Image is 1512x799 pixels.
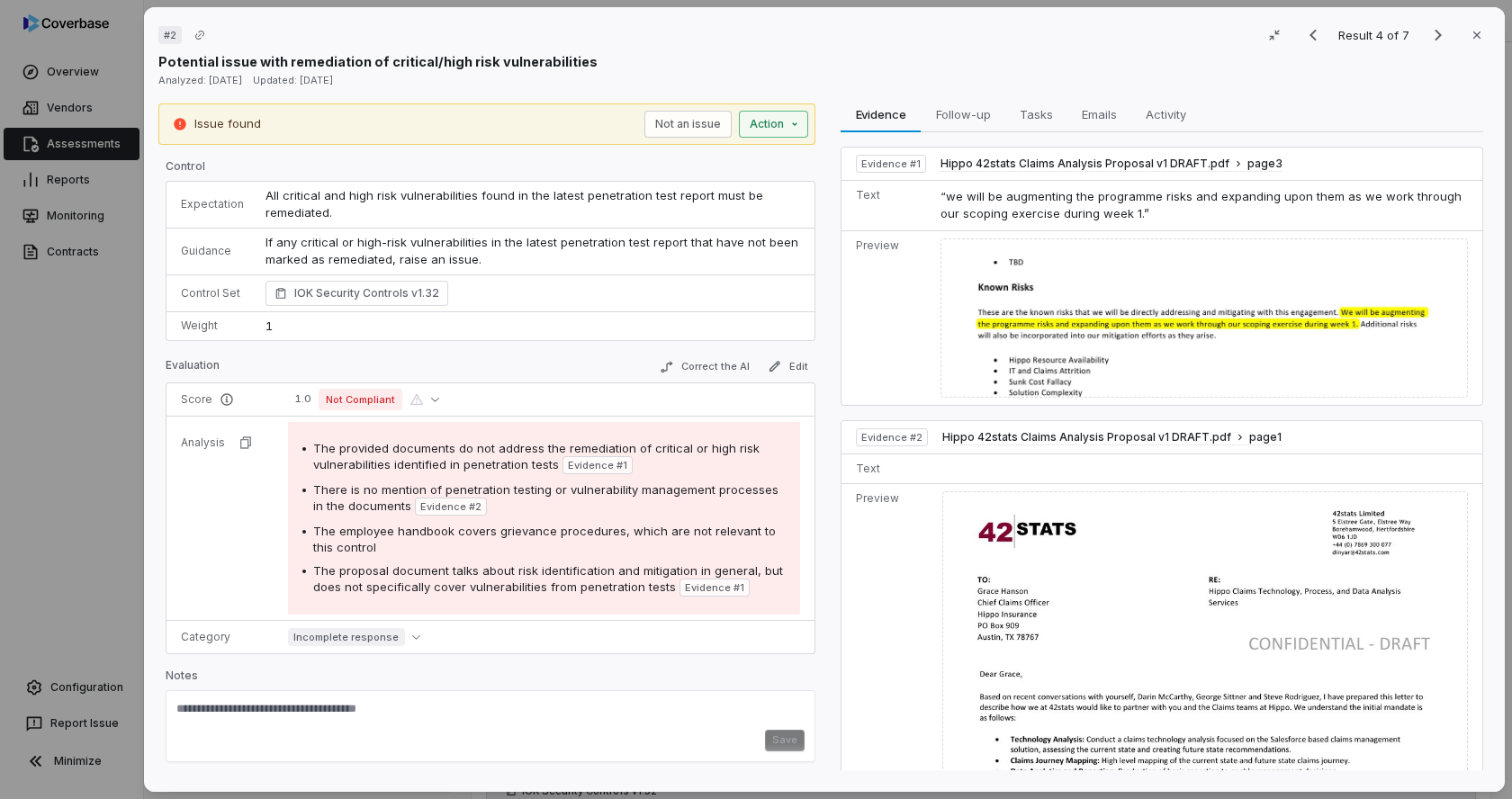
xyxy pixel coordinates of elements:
span: Evidence # 2 [420,499,481,514]
p: Notes [166,669,815,690]
span: Evidence # 2 [861,430,922,444]
span: page 3 [1247,157,1282,171]
span: Evidence # 1 [861,157,921,171]
span: IOK Security Controls v1.32 [294,284,439,302]
button: 1.0Not Compliant [288,389,446,410]
p: Control Set [181,286,244,301]
span: Follow-up [929,103,998,126]
p: Evaluation [166,358,220,380]
td: Preview [841,230,933,405]
button: Correct the AI [652,356,757,378]
td: Text [841,454,935,484]
button: Action [739,111,808,138]
p: Guidance [181,244,244,258]
p: Control [166,159,815,181]
button: Edit [760,355,815,377]
p: Issue found [194,115,261,133]
p: Category [181,630,266,644]
p: Expectation [181,197,244,211]
span: The employee handbook covers grievance procedures, which are not relevant to this control [313,524,776,554]
span: Emails [1075,103,1124,126]
button: Not an issue [644,111,732,138]
button: Previous result [1295,24,1331,46]
button: Copy link [184,19,216,51]
span: Evidence # 1 [568,458,627,472]
span: Evidence # 1 [685,580,744,595]
span: Analyzed: [DATE] [158,74,242,86]
p: Weight [181,319,244,333]
span: Not Compliant [319,389,402,410]
span: page 1 [1249,430,1282,444]
button: Hippo 42stats Claims Analysis Proposal v1 DRAFT.pdfpage1 [942,430,1282,445]
p: Score [181,392,266,407]
span: Activity [1138,103,1193,126]
span: 1 [265,319,273,333]
span: Incomplete response [288,628,405,646]
span: Hippo 42stats Claims Analysis Proposal v1 DRAFT.pdf [942,430,1231,444]
button: Next result [1420,24,1456,46]
p: Analysis [181,435,225,450]
span: “we will be augmenting the programme risks and expanding upon them as we work through our scoping... [940,189,1462,221]
span: All critical and high risk vulnerabilities found in the latest penetration test report must be re... [265,188,767,220]
img: 42298840594b43efb0373560232417fc_original.jpg_w1200.jpg [940,238,1468,399]
span: Hippo 42stats Claims Analysis Proposal v1 DRAFT.pdf [940,157,1229,171]
p: Potential issue with remediation of critical/high risk vulnerabilities [158,52,598,71]
p: If any critical or high-risk vulnerabilities in the latest penetration test report that have not ... [265,234,800,269]
span: The provided documents do not address the remediation of critical or high risk vulnerabilities id... [313,441,760,471]
span: The proposal document talks about risk identification and mitigation in general, but does not spe... [313,563,783,594]
span: # 2 [164,28,176,42]
button: Hippo 42stats Claims Analysis Proposal v1 DRAFT.pdfpage3 [940,157,1282,172]
p: Result 4 of 7 [1338,25,1413,45]
span: There is no mention of penetration testing or vulnerability management processes in the documents [313,482,778,513]
td: Text [841,180,933,230]
span: Evidence [849,103,913,126]
span: Updated: [DATE] [253,74,333,86]
span: Tasks [1012,103,1060,126]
